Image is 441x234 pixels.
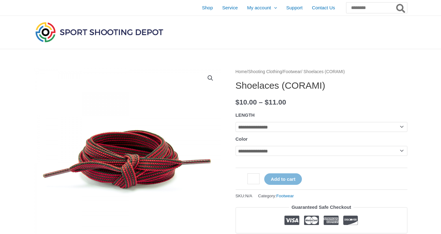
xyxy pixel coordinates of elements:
[283,69,301,74] a: Footwear
[265,98,286,106] bdi: 11.00
[236,136,248,142] label: Color
[236,69,247,74] a: Home
[289,203,354,212] legend: Guaranteed Safe Checkout
[236,98,240,106] span: $
[265,98,269,106] span: $
[247,173,260,184] input: Product quantity
[236,68,407,76] nav: Breadcrumb
[276,194,294,198] a: Footwear
[34,21,165,44] img: Sport Shooting Depot
[236,80,407,91] h1: Shoelaces (CORAMI)
[258,192,294,200] span: Category:
[264,173,302,185] button: Add to cart
[236,192,252,200] span: SKU:
[245,194,252,198] span: N/A
[236,98,257,106] bdi: 10.00
[259,98,263,106] span: –
[395,2,407,13] button: Search
[236,112,255,118] label: LENGTH
[205,73,216,84] a: View full-screen image gallery
[248,69,282,74] a: Shooting Clothing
